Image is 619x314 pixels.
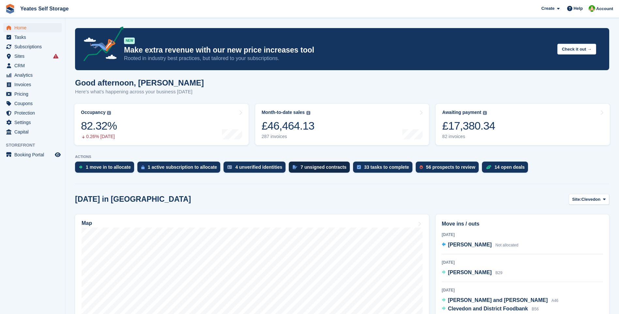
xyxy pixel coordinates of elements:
[3,99,62,108] a: menu
[364,165,409,170] div: 33 tasks to complete
[442,134,495,139] div: 82 invoices
[3,61,62,70] a: menu
[75,195,191,204] h2: [DATE] in [GEOGRAPHIC_DATA]
[14,42,54,51] span: Subscriptions
[107,111,111,115] img: icon-info-grey-7440780725fd019a000dd9b08b2336e03edf1995a4989e88bcd33f0948082b44.svg
[448,242,492,247] span: [PERSON_NAME]
[75,162,137,176] a: 1 move in to allocate
[3,52,62,61] a: menu
[442,296,559,305] a: [PERSON_NAME] and [PERSON_NAME] A46
[483,111,487,115] img: icon-info-grey-7440780725fd019a000dd9b08b2336e03edf1995a4989e88bcd33f0948082b44.svg
[3,108,62,118] a: menu
[14,127,54,136] span: Capital
[262,134,315,139] div: 287 invoices
[306,111,310,115] img: icon-info-grey-7440780725fd019a000dd9b08b2336e03edf1995a4989e88bcd33f0948082b44.svg
[6,142,65,149] span: Storefront
[3,80,62,89] a: menu
[141,165,145,169] img: active_subscription_to_allocate_icon-d502201f5373d7db506a760aba3b589e785aa758c864c3986d89f69b8ff3...
[124,38,135,44] div: NEW
[436,104,610,145] a: Awaiting payment £17,380.34 82 invoices
[541,5,554,12] span: Create
[18,3,71,14] a: Yeates Self Storage
[416,162,482,176] a: 56 prospects to review
[74,104,249,145] a: Occupancy 82.32% 0.26% [DATE]
[75,78,204,87] h1: Good afternoon, [PERSON_NAME]
[3,33,62,42] a: menu
[495,243,518,247] span: Not allocated
[3,71,62,80] a: menu
[14,80,54,89] span: Invoices
[81,134,117,139] div: 0.26% [DATE]
[426,165,475,170] div: 56 prospects to review
[224,162,289,176] a: 4 unverified identities
[353,162,416,176] a: 33 tasks to complete
[3,23,62,32] a: menu
[14,33,54,42] span: Tasks
[14,108,54,118] span: Protection
[569,194,609,205] button: Site: Clevedon
[14,61,54,70] span: CRM
[3,150,62,159] a: menu
[581,196,601,203] span: Clevedon
[442,287,603,293] div: [DATE]
[442,305,539,313] a: Clevedon and District Foodbank B56
[442,241,518,249] a: [PERSON_NAME] Not allocated
[3,42,62,51] a: menu
[442,110,481,115] div: Awaiting payment
[75,155,609,159] p: ACTIONS
[54,151,62,159] a: Preview store
[148,165,217,170] div: 1 active subscription to allocate
[293,165,297,169] img: contract_signature_icon-13c848040528278c33f63329250d36e43548de30e8caae1d1a13099fd9432cc5.svg
[301,165,347,170] div: 7 unsigned contracts
[448,297,548,303] span: [PERSON_NAME] and [PERSON_NAME]
[82,220,92,226] h2: Map
[124,55,552,62] p: Rooted in industry best practices, but tailored to your subscriptions.
[3,89,62,99] a: menu
[442,220,603,228] h2: Move ins / outs
[448,270,492,275] span: [PERSON_NAME]
[137,162,224,176] a: 1 active subscription to allocate
[557,44,596,55] button: Check it out →
[495,271,502,275] span: B29
[442,232,603,238] div: [DATE]
[81,110,105,115] div: Occupancy
[262,119,315,133] div: £46,464.13
[420,165,423,169] img: prospect-51fa495bee0391a8d652442698ab0144808aea92771e9ea1ae160a38d050c398.svg
[14,71,54,80] span: Analytics
[589,5,595,12] img: Angela Field
[448,306,528,311] span: Clevedon and District Foodbank
[357,165,361,169] img: task-75834270c22a3079a89374b754ae025e5fb1db73e45f91037f5363f120a921f8.svg
[75,88,204,96] p: Here's what's happening across your business [DATE]
[14,89,54,99] span: Pricing
[574,5,583,12] span: Help
[572,196,581,203] span: Site:
[53,54,58,59] i: Smart entry sync failures have occurred
[235,165,282,170] div: 4 unverified identities
[486,165,491,169] img: deal-1b604bf984904fb50ccaf53a9ad4b4a5d6e5aea283cecdc64d6e3604feb123c2.svg
[14,99,54,108] span: Coupons
[14,118,54,127] span: Settings
[14,150,54,159] span: Booking Portal
[532,307,538,311] span: B56
[124,45,552,55] p: Make extra revenue with our new price increases tool
[81,119,117,133] div: 82.32%
[255,104,429,145] a: Month-to-date sales £46,464.13 287 invoices
[14,52,54,61] span: Sites
[86,165,131,170] div: 1 move in to allocate
[495,165,525,170] div: 14 open deals
[227,165,232,169] img: verify_identity-adf6edd0f0f0b5bbfe63781bf79b02c33cf7c696d77639b501bdc392416b5a36.svg
[289,162,353,176] a: 7 unsigned contracts
[482,162,532,176] a: 14 open deals
[5,4,15,14] img: stora-icon-8386f47178a22dfd0bd8f6a31ec36ba5ce8667c1dd55bd0f319d3a0aa187defe.svg
[3,127,62,136] a: menu
[596,6,613,12] span: Account
[78,26,124,64] img: price-adjustments-announcement-icon-8257ccfd72463d97f412b2fc003d46551f7dbcb40ab6d574587a9cd5c0d94...
[551,298,558,303] span: A46
[262,110,305,115] div: Month-to-date sales
[442,269,503,277] a: [PERSON_NAME] B29
[442,259,603,265] div: [DATE]
[79,165,83,169] img: move_ins_to_allocate_icon-fdf77a2bb77ea45bf5b3d319d69a93e2d87916cf1d5bf7949dd705db3b84f3ca.svg
[442,119,495,133] div: £17,380.34
[14,23,54,32] span: Home
[3,118,62,127] a: menu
